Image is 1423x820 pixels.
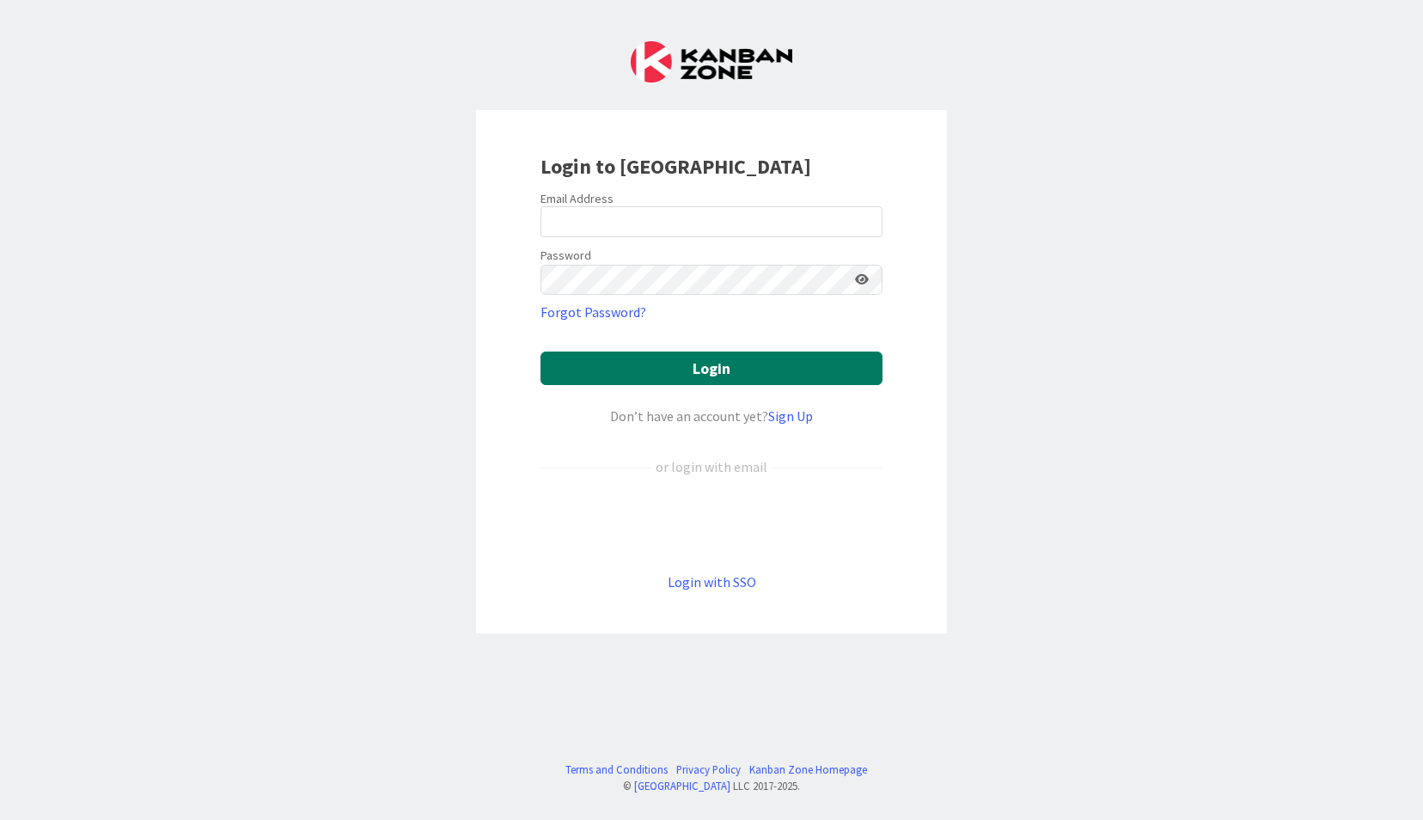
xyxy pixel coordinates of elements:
a: Sign Up [768,407,813,425]
label: Password [540,247,591,265]
label: Email Address [540,191,614,206]
a: Forgot Password? [540,302,646,322]
button: Login [540,352,883,385]
div: Don’t have an account yet? [540,406,883,426]
b: Login to [GEOGRAPHIC_DATA] [540,153,811,180]
img: Kanban Zone [631,41,792,83]
a: Kanban Zone Homepage [749,762,867,778]
div: or login with email [651,456,772,477]
div: © LLC 2017- 2025 . [557,778,867,794]
a: Login with SSO [668,573,756,591]
a: Terms and Conditions [565,762,668,778]
iframe: Sign in with Google Button [532,505,891,543]
a: Privacy Policy [676,762,741,778]
a: [GEOGRAPHIC_DATA] [634,779,730,792]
